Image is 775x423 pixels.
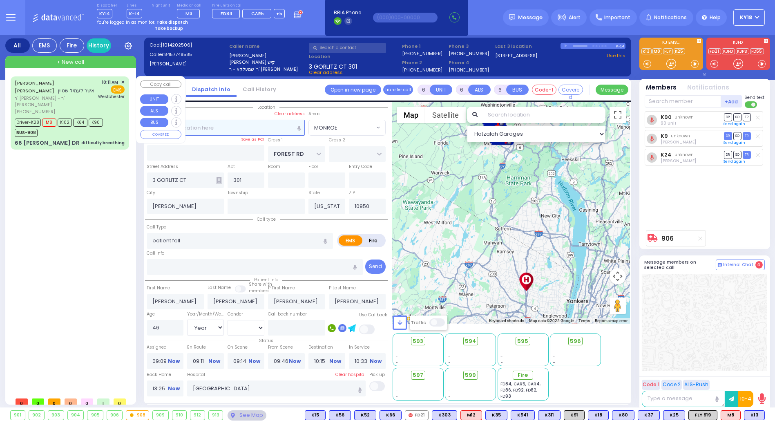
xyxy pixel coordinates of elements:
div: Year/Month/Week/Day [187,311,224,318]
div: 912 [190,411,205,420]
button: Internal Chat 4 [716,260,765,270]
span: unknown [674,114,694,120]
a: KJFD [722,48,735,54]
label: [PHONE_NUMBER] [402,67,442,73]
a: FD21 [708,48,721,54]
div: M8 [721,410,741,420]
a: Send again [724,140,746,145]
a: History [87,38,111,53]
label: Clear address [275,111,305,117]
div: 903 [48,411,64,420]
span: K102 [58,119,72,127]
a: Send again [724,121,746,126]
label: Save as POI [241,137,264,142]
a: Send again [724,159,746,164]
span: 593 [413,337,424,345]
span: [1014202506] [161,42,192,48]
span: - [553,347,555,353]
button: BUS [506,85,529,95]
label: P First Name [268,285,295,291]
label: First Name [147,285,170,291]
label: Pick up [369,372,385,378]
label: Medic on call [177,3,203,8]
label: Fire [362,235,385,246]
span: DR [724,132,732,140]
input: Search hospital [187,380,365,396]
div: 904 [68,411,84,420]
a: Open this area in Google Maps (opens a new window) [395,313,422,324]
input: (000)000-00000 [373,13,438,22]
label: Assigned [147,344,184,351]
span: TR [743,132,751,140]
span: Send text [745,94,765,101]
a: M8 [652,48,662,54]
label: P Last Name [329,285,356,291]
span: 0 [16,398,28,405]
button: Send [365,260,386,274]
span: FD84 [221,10,232,17]
span: Clear address [309,69,343,76]
a: Now [248,358,260,365]
div: ALS KJ [721,410,741,420]
div: difficulty breathing [81,140,125,146]
a: 906 [661,235,674,242]
span: - [396,393,398,399]
label: Cross 1 [268,137,283,143]
label: [PERSON_NAME] [150,60,227,67]
div: BLS [511,410,535,420]
label: Entry Code [349,163,372,170]
div: 901 [11,411,25,420]
span: MONROE [308,120,386,135]
input: Search location [482,107,605,123]
span: Phone 1 [402,43,446,50]
span: K64 [73,119,87,127]
span: DR [724,151,732,159]
a: [STREET_ADDRESS] [495,52,537,59]
div: FLY 919 [688,410,717,420]
a: Dispatch info [186,85,237,93]
span: - [448,393,451,399]
span: unknown [671,133,690,139]
span: 597 [413,371,424,379]
label: Turn off text [745,101,758,109]
span: Yoel Deutsch [661,158,696,164]
span: - [500,347,503,353]
label: On Scene [228,344,264,351]
img: red-radio-icon.svg [409,413,413,417]
span: - [448,381,451,387]
span: David Ungar [661,139,696,145]
div: See map [228,410,266,421]
label: From Scene [268,344,305,351]
div: K80 [612,410,634,420]
span: K-14 [127,9,142,18]
span: 594 [465,337,476,345]
a: FLY [663,48,673,54]
a: Call History [237,85,282,93]
span: Patient info [250,277,282,283]
label: Gender [228,311,243,318]
label: Last 3 location [495,43,561,50]
span: Notifications [654,14,687,21]
label: Lines [127,3,142,8]
span: - [448,387,451,393]
a: Now [208,358,220,365]
span: DR [724,113,732,121]
div: BLS [612,410,634,420]
span: You're logged in as monitor. [97,19,155,25]
label: Location [309,53,399,60]
button: Drag Pegman onto the map to open Street View [610,298,626,314]
a: Now [370,358,382,365]
label: Back Home [147,372,184,378]
label: City [147,190,156,196]
span: - [448,359,451,365]
span: unknown [674,152,694,158]
span: SO [733,151,741,159]
div: 902 [29,411,45,420]
div: K303 [432,410,457,420]
strong: Take backup [155,25,183,31]
span: BRIA Phone [334,9,361,16]
div: EMS [32,38,57,53]
input: Search location here [147,120,305,135]
label: Destination [308,344,345,351]
label: Township [228,190,248,196]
